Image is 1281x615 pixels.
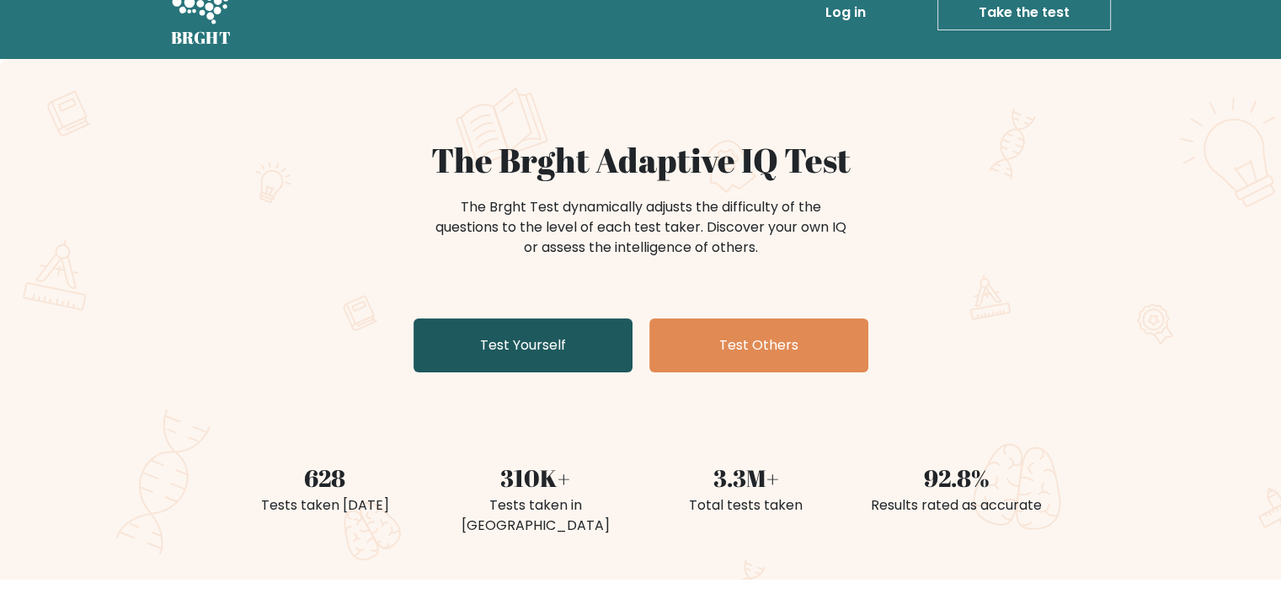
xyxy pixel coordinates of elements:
[440,495,631,536] div: Tests taken in [GEOGRAPHIC_DATA]
[230,460,420,495] div: 628
[651,460,841,495] div: 3.3M+
[230,140,1052,180] h1: The Brght Adaptive IQ Test
[649,318,868,372] a: Test Others
[440,460,631,495] div: 310K+
[430,197,851,258] div: The Brght Test dynamically adjusts the difficulty of the questions to the level of each test take...
[171,28,232,48] h5: BRGHT
[651,495,841,516] div: Total tests taken
[414,318,632,372] a: Test Yourself
[230,495,420,516] div: Tests taken [DATE]
[862,495,1052,516] div: Results rated as accurate
[862,460,1052,495] div: 92.8%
